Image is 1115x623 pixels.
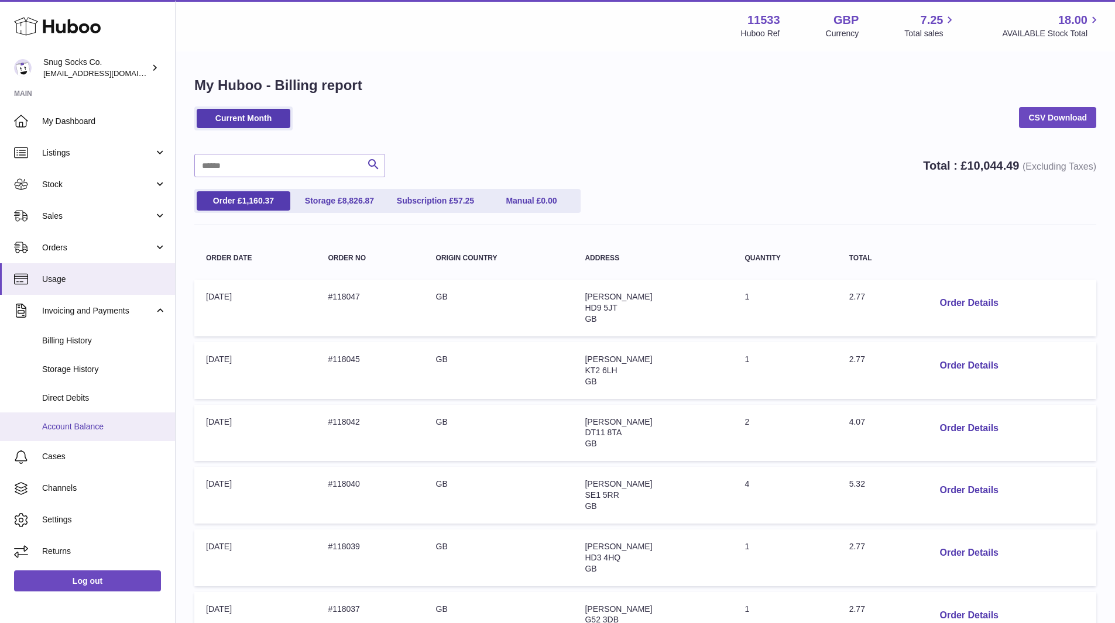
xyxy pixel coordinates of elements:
img: info@snugsocks.co.uk [14,59,32,77]
th: Order Date [194,243,316,274]
span: [PERSON_NAME] [585,604,652,614]
div: Snug Socks Co. [43,57,149,79]
span: Account Balance [42,421,166,432]
span: Stock [42,179,154,190]
span: Direct Debits [42,393,166,404]
a: 7.25 Total sales [904,12,956,39]
a: Log out [14,570,161,591]
th: Quantity [733,243,837,274]
span: 2.77 [849,292,865,301]
td: [DATE] [194,467,316,524]
span: Listings [42,147,154,159]
span: 57.25 [454,196,474,205]
td: 2 [733,405,837,462]
span: GB [585,439,596,448]
button: Order Details [930,417,1007,440]
span: 4.07 [849,417,865,426]
span: 2.77 [849,542,865,551]
a: Manual £0.00 [485,191,578,211]
a: CSV Download [1019,107,1096,128]
td: #118040 [316,467,424,524]
td: GB [424,280,574,336]
h1: My Huboo - Billing report [194,76,1096,95]
span: GB [585,564,596,573]
td: GB [424,342,574,399]
strong: 11533 [747,12,780,28]
span: Orders [42,242,154,253]
a: Current Month [197,109,290,128]
span: Invoicing and Payments [42,305,154,316]
td: #118042 [316,405,424,462]
button: Order Details [930,291,1007,315]
span: Returns [42,546,166,557]
div: Huboo Ref [741,28,780,39]
td: #118045 [316,342,424,399]
span: Channels [42,483,166,494]
td: GB [424,467,574,524]
span: 0.00 [541,196,557,205]
span: 18.00 [1058,12,1087,28]
span: 5.32 [849,479,865,488]
span: Total sales [904,28,956,39]
td: [DATE] [194,280,316,336]
th: Address [573,243,733,274]
span: [PERSON_NAME] [585,292,652,301]
span: GB [585,377,596,386]
a: Storage £8,826.87 [293,191,386,211]
span: 2.77 [849,604,865,614]
span: Sales [42,211,154,222]
button: Order Details [930,354,1007,378]
span: Cases [42,451,166,462]
span: KT2 6LH [585,366,617,375]
span: Settings [42,514,166,525]
strong: GBP [833,12,859,28]
td: GB [424,405,574,462]
span: GB [585,501,596,511]
button: Order Details [930,541,1007,565]
span: 8,826.87 [342,196,375,205]
td: #118039 [316,529,424,586]
a: Subscription £57.25 [389,191,482,211]
span: [PERSON_NAME] [585,354,652,364]
td: #118047 [316,280,424,336]
span: AVAILABLE Stock Total [1002,28,1101,39]
strong: Total : £ [923,159,1096,172]
span: 7.25 [921,12,944,28]
span: [PERSON_NAME] [585,479,652,488]
span: [EMAIL_ADDRESS][DOMAIN_NAME] [43,68,172,78]
td: 1 [733,529,837,586]
th: Origin Country [424,243,574,274]
span: SE1 5RR [585,490,619,500]
div: Currency [826,28,859,39]
td: 1 [733,280,837,336]
span: Billing History [42,335,166,346]
td: 4 [733,467,837,524]
span: 1,160.37 [242,196,275,205]
button: Order Details [930,479,1007,502]
span: DT11 8TA [585,428,622,437]
td: [DATE] [194,342,316,399]
span: 2.77 [849,354,865,364]
span: [PERSON_NAME] [585,542,652,551]
span: [PERSON_NAME] [585,417,652,426]
span: Storage History [42,364,166,375]
td: GB [424,529,574,586]
span: (Excluding Taxes) [1023,161,1096,171]
a: Order £1,160.37 [197,191,290,211]
td: [DATE] [194,405,316,462]
span: My Dashboard [42,116,166,127]
span: HD3 4HQ [585,553,620,562]
span: 10,044.49 [967,159,1019,172]
span: HD9 5JT [585,303,617,312]
th: Total [838,243,919,274]
a: 18.00 AVAILABLE Stock Total [1002,12,1101,39]
td: 1 [733,342,837,399]
td: [DATE] [194,529,316,586]
span: GB [585,314,596,323]
th: Order no [316,243,424,274]
span: Usage [42,274,166,285]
